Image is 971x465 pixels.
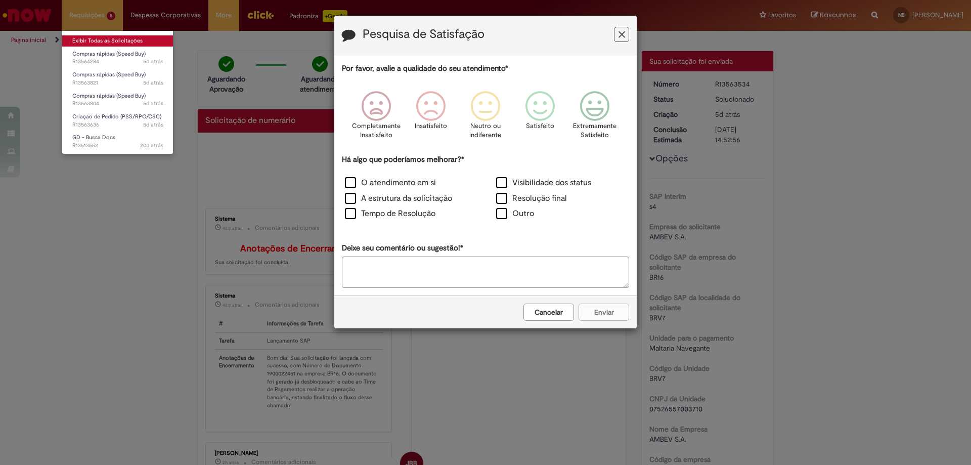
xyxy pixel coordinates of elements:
[345,177,436,189] label: O atendimento em si
[143,79,163,87] span: 5d atrás
[72,50,146,58] span: Compras rápidas (Speed Buy)
[72,142,163,150] span: R13513552
[345,193,452,204] label: A estrutura da solicitação
[62,91,173,109] a: Aberto R13563804 : Compras rápidas (Speed Buy)
[143,100,163,107] span: 5d atrás
[143,100,163,107] time: 24/09/2025 15:53:06
[405,83,457,153] div: Insatisfeito
[467,121,504,140] p: Neutro ou indiferente
[460,83,511,153] div: Neutro ou indiferente
[350,83,402,153] div: Completamente Insatisfeito
[143,79,163,87] time: 24/09/2025 15:56:24
[143,121,163,129] span: 5d atrás
[143,58,163,65] span: 5d atrás
[62,69,173,88] a: Aberto R13563821 : Compras rápidas (Speed Buy)
[72,113,161,120] span: Criação de Pedido (PSS/RPO/CSC)
[526,121,554,131] p: Satisfeito
[496,177,591,189] label: Visibilidade dos status
[72,100,163,108] span: R13563804
[342,63,508,74] label: Por favor, avalie a qualidade do seu atendimento*
[72,92,146,100] span: Compras rápidas (Speed Buy)
[72,121,163,129] span: R13563636
[62,49,173,67] a: Aberto R13564284 : Compras rápidas (Speed Buy)
[62,30,173,154] ul: Requisições
[345,208,435,220] label: Tempo de Resolução
[496,193,567,204] label: Resolução final
[62,132,173,151] a: Aberto R13513552 : GD - Busca Docs
[415,121,447,131] p: Insatisfeito
[72,58,163,66] span: R13564284
[62,35,173,47] a: Exibir Todas as Solicitações
[342,243,463,253] label: Deixe seu comentário ou sugestão!*
[72,79,163,87] span: R13563821
[72,134,115,141] span: GD - Busca Docs
[140,142,163,149] time: 10/09/2025 10:18:53
[363,28,484,41] label: Pesquisa de Satisfação
[523,304,574,321] button: Cancelar
[352,121,401,140] p: Completamente Insatisfeito
[143,121,163,129] time: 24/09/2025 15:26:33
[342,154,629,223] div: Há algo que poderíamos melhorar?*
[496,208,534,220] label: Outro
[72,71,146,78] span: Compras rápidas (Speed Buy)
[573,121,616,140] p: Extremamente Satisfeito
[143,58,163,65] time: 24/09/2025 17:05:37
[62,111,173,130] a: Aberto R13563636 : Criação de Pedido (PSS/RPO/CSC)
[514,83,566,153] div: Satisfeito
[569,83,621,153] div: Extremamente Satisfeito
[140,142,163,149] span: 20d atrás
